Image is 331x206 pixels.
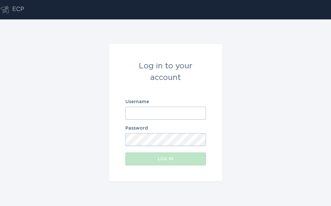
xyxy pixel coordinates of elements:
[125,60,206,83] div: Log in to your account
[12,6,24,14] div: ECP
[125,126,206,131] label: Password
[1,6,9,14] button: Go to dashboard
[125,100,206,104] label: Username
[125,152,206,165] button: Log in
[129,157,203,161] div: Log in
